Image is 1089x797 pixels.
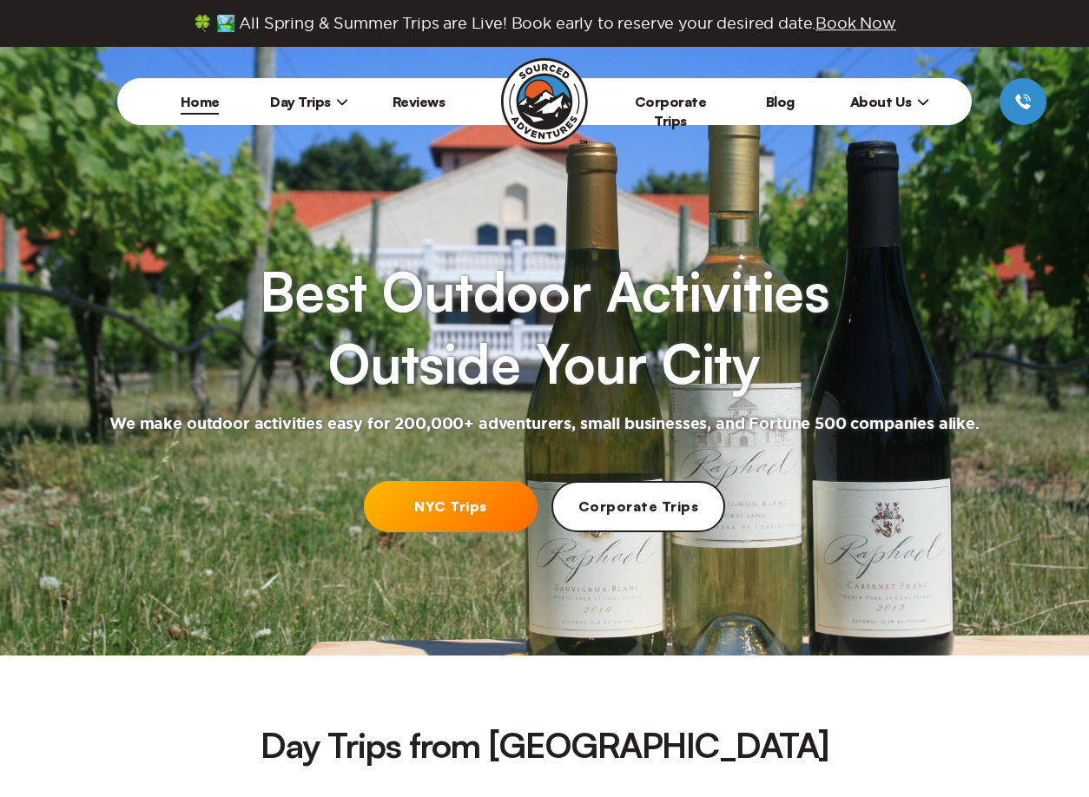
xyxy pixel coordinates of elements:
[270,93,348,110] span: Day Trips
[551,481,725,532] a: Corporate Trips
[364,481,538,532] a: NYC Trips
[815,15,896,31] span: Book Now
[193,14,896,33] span: 🍀 🏞️ All Spring & Summer Trips are Live! Book early to reserve your desired date.
[109,414,980,435] h2: We make outdoor activities easy for 200,000+ adventurers, small businesses, and Fortune 500 compa...
[501,58,588,145] img: Sourced Adventures company logo
[393,93,445,110] a: Reviews
[635,93,707,129] a: Corporate Trips
[181,93,220,110] a: Home
[850,93,929,110] span: About Us
[260,255,829,400] h1: Best Outdoor Activities Outside Your City
[766,93,795,110] a: Blog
